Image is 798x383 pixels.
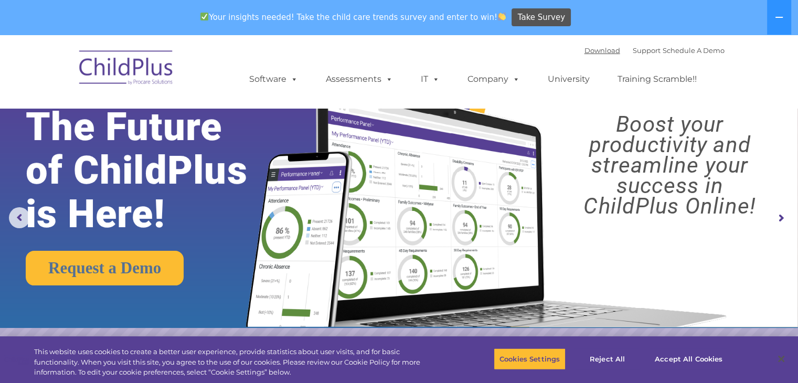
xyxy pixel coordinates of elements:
[537,69,600,90] a: University
[584,46,725,55] font: |
[574,348,640,370] button: Reject All
[457,69,530,90] a: Company
[74,43,179,95] img: ChildPlus by Procare Solutions
[518,8,565,27] span: Take Survey
[146,112,190,120] span: Phone number
[584,46,620,55] a: Download
[770,347,793,370] button: Close
[498,13,506,20] img: 👏
[663,46,725,55] a: Schedule A Demo
[633,46,661,55] a: Support
[26,251,184,285] a: Request a Demo
[26,105,281,236] rs-layer: The Future of ChildPlus is Here!
[200,13,208,20] img: ✅
[607,69,707,90] a: Training Scramble!!
[551,114,788,216] rs-layer: Boost your productivity and streamline your success in ChildPlus Online!
[512,8,571,27] a: Take Survey
[239,69,308,90] a: Software
[196,7,510,27] span: Your insights needed! Take the child care trends survey and enter to win!
[34,347,439,378] div: This website uses cookies to create a better user experience, provide statistics about user visit...
[410,69,450,90] a: IT
[315,69,403,90] a: Assessments
[146,69,178,77] span: Last name
[494,348,566,370] button: Cookies Settings
[649,348,728,370] button: Accept All Cookies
